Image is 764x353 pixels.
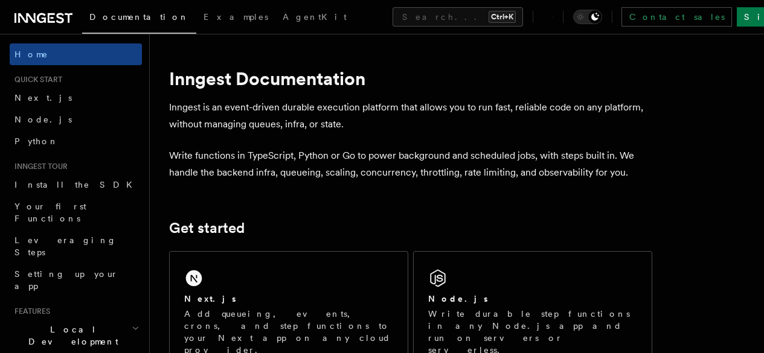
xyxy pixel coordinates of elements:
button: Toggle dark mode [573,10,602,24]
a: Your first Functions [10,196,142,229]
span: Local Development [10,323,132,348]
span: Your first Functions [14,202,86,223]
h1: Inngest Documentation [169,68,652,89]
a: Get started [169,220,245,237]
span: Home [14,48,48,60]
span: Examples [204,12,268,22]
button: Search...Ctrl+K [393,7,523,27]
h2: Node.js [428,293,488,305]
a: Setting up your app [10,263,142,297]
span: Leveraging Steps [14,235,117,257]
a: Next.js [10,87,142,109]
a: Contact sales [621,7,732,27]
span: Node.js [14,115,72,124]
a: Documentation [82,4,196,34]
a: AgentKit [275,4,354,33]
span: Python [14,136,59,146]
span: Inngest tour [10,162,68,171]
p: Inngest is an event-driven durable execution platform that allows you to run fast, reliable code ... [169,99,652,133]
span: AgentKit [283,12,347,22]
a: Install the SDK [10,174,142,196]
span: Documentation [89,12,189,22]
h2: Next.js [184,293,236,305]
kbd: Ctrl+K [489,11,516,23]
span: Quick start [10,75,62,84]
a: Examples [196,4,275,33]
a: Leveraging Steps [10,229,142,263]
a: Node.js [10,109,142,130]
a: Home [10,43,142,65]
button: Local Development [10,319,142,352]
p: Write functions in TypeScript, Python or Go to power background and scheduled jobs, with steps bu... [169,147,652,181]
span: Install the SDK [14,180,140,189]
a: Python [10,130,142,152]
span: Setting up your app [14,269,118,291]
span: Features [10,307,50,316]
span: Next.js [14,93,72,103]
